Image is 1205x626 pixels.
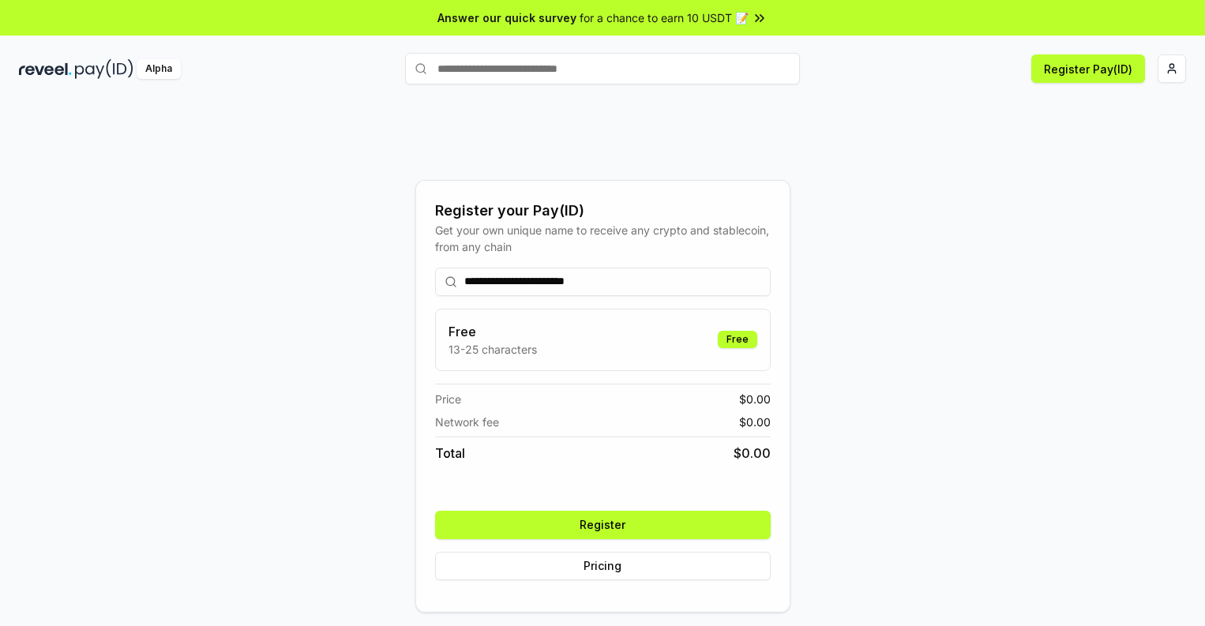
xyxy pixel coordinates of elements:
[580,9,749,26] span: for a chance to earn 10 USDT 📝
[449,341,537,358] p: 13-25 characters
[435,511,771,539] button: Register
[449,322,537,341] h3: Free
[718,331,757,348] div: Free
[437,9,576,26] span: Answer our quick survey
[435,444,465,463] span: Total
[1031,54,1145,83] button: Register Pay(ID)
[435,414,499,430] span: Network fee
[435,552,771,580] button: Pricing
[739,391,771,407] span: $ 0.00
[75,59,133,79] img: pay_id
[137,59,181,79] div: Alpha
[435,391,461,407] span: Price
[734,444,771,463] span: $ 0.00
[19,59,72,79] img: reveel_dark
[435,200,771,222] div: Register your Pay(ID)
[435,222,771,255] div: Get your own unique name to receive any crypto and stablecoin, from any chain
[739,414,771,430] span: $ 0.00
